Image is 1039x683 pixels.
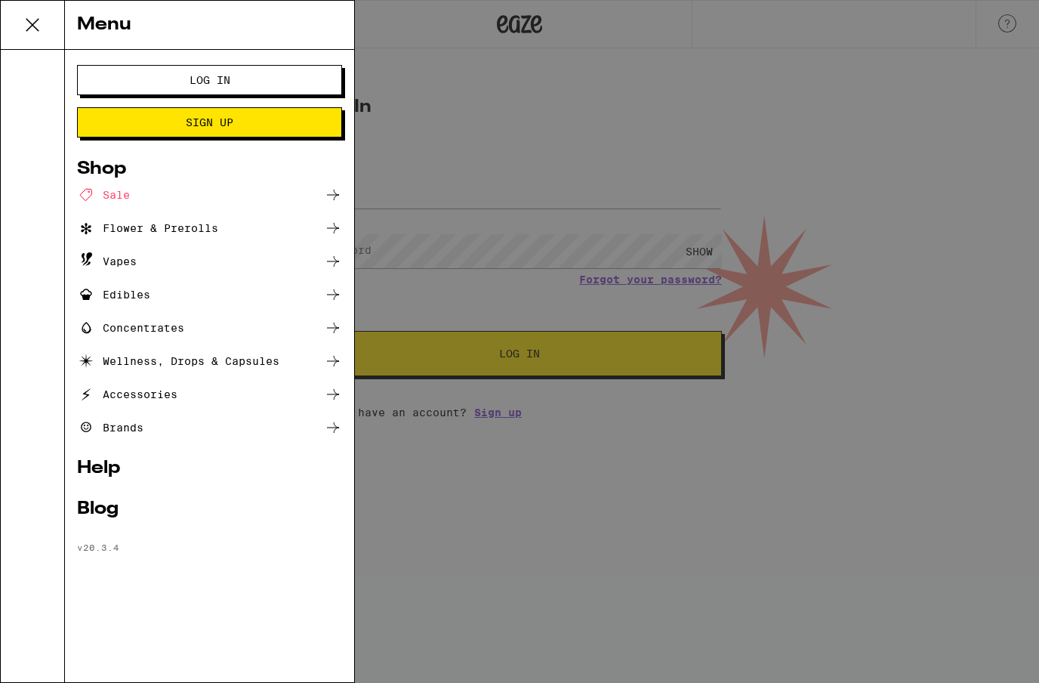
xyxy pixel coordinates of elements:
div: Menu [65,1,354,50]
a: Sale [77,186,342,204]
a: Log In [77,74,342,86]
a: Shop [77,160,342,178]
span: v 20.3.4 [77,542,119,552]
a: Wellness, Drops & Capsules [77,352,342,370]
div: Vapes [77,252,137,270]
button: Sign Up [77,107,342,138]
a: Help [77,459,342,477]
div: Concentrates [77,319,184,337]
div: Brands [77,419,143,437]
a: Edibles [77,286,342,304]
div: Wellness, Drops & Capsules [77,352,279,370]
button: Log In [77,65,342,95]
a: Sign Up [77,116,342,128]
a: Blog [77,500,342,518]
a: Vapes [77,252,342,270]
span: Log In [190,75,230,85]
a: Accessories [77,385,342,403]
div: Flower & Prerolls [77,219,218,237]
a: Flower & Prerolls [77,219,342,237]
a: Brands [77,419,342,437]
div: Edibles [77,286,150,304]
div: Accessories [77,385,177,403]
a: Concentrates [77,319,342,337]
span: Hi. Need any help? [9,11,109,23]
div: Sale [77,186,130,204]
span: Sign Up [186,117,233,128]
